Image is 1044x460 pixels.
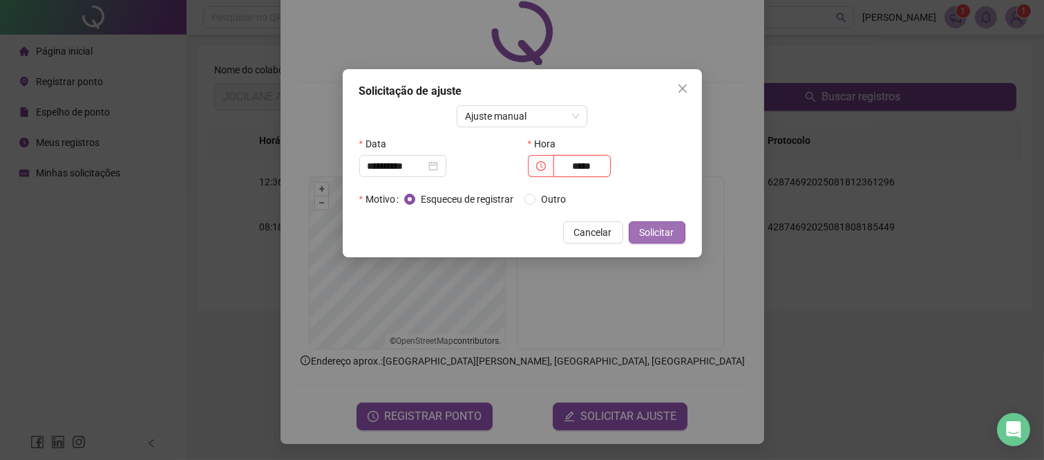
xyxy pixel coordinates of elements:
[563,221,623,243] button: Cancelar
[536,161,546,171] span: clock-circle
[672,77,694,100] button: Close
[640,225,674,240] span: Solicitar
[415,192,519,207] span: Esqueceu de registrar
[465,106,579,127] span: Ajuste manual
[677,83,688,94] span: close
[359,188,404,210] label: Motivo
[997,413,1030,446] div: Open Intercom Messenger
[535,192,571,207] span: Outro
[359,83,685,100] div: Solicitação de ajuste
[574,225,612,240] span: Cancelar
[528,133,564,155] label: Hora
[629,221,685,243] button: Solicitar
[359,133,395,155] label: Data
